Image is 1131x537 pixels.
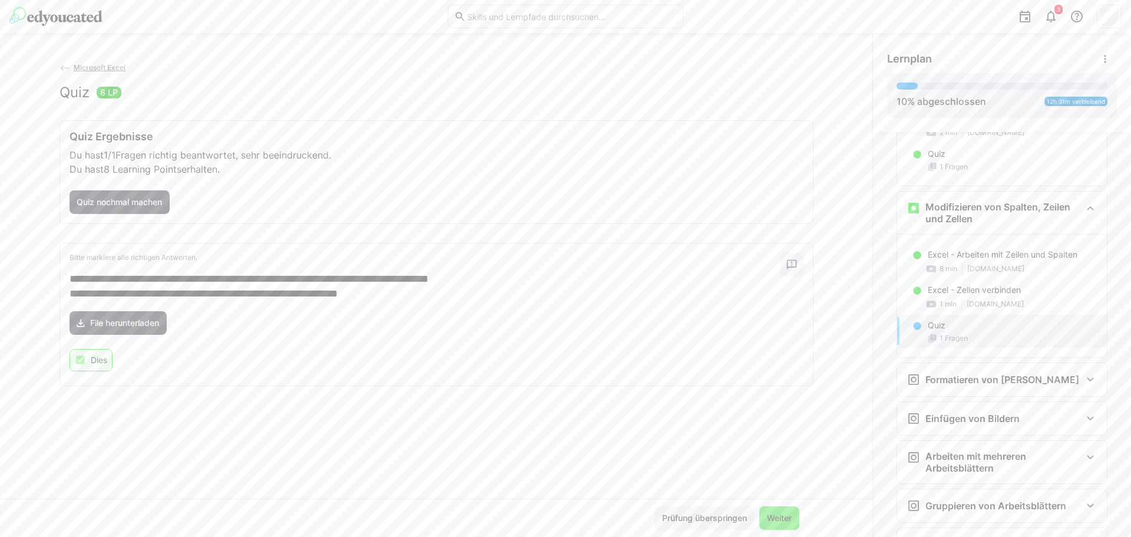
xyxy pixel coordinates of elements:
[74,63,125,72] span: Microsoft Excel
[104,163,181,175] span: 8 Learning Points
[928,319,945,331] p: Quiz
[925,201,1081,225] h3: Modifizieren von Spalten, Zeilen und Zellen
[660,512,749,524] span: Prüfung überspringen
[925,500,1066,512] h3: Gruppieren von Arbeitsblättern
[466,11,677,22] input: Skills und Lernpfade durchsuchen…
[940,264,957,274] span: 8 min
[925,450,1081,474] h3: Arbeiten mit mehreren Arbeitsblättern
[925,413,1020,424] h3: Einfügen von Bildern
[928,284,1021,296] p: Excel - Zellen verbinden
[70,162,803,176] p: Du hast erhalten.
[967,299,1024,309] span: [DOMAIN_NAME]
[887,52,932,65] span: Lernplan
[104,149,115,161] span: 1/1
[654,506,755,530] button: Prüfung überspringen
[925,374,1079,386] h3: Formatieren von [PERSON_NAME]
[70,148,803,162] p: Du hast Fragen richtig beantwortet, sehr beeindruckend.
[59,63,126,72] a: Microsoft Excel
[967,264,1024,274] span: [DOMAIN_NAME]
[91,354,107,366] p: Dies
[928,148,945,160] p: Quiz
[928,249,1077,261] p: Excel - Arbeiten mit Zeilen und Spalten
[967,128,1024,137] span: [DOMAIN_NAME]
[1057,6,1060,13] span: 3
[59,84,90,101] h2: Quiz
[765,512,793,524] span: Weiter
[70,311,167,335] a: File herunterladen
[940,334,968,343] span: 1 Fragen
[940,299,957,309] span: 1 min
[1047,98,1105,105] span: 12h 31m verbleibend
[75,196,164,208] span: Quiz nochmal machen
[70,190,170,214] button: Quiz nochmal machen
[897,95,907,107] span: 10
[70,130,803,143] h3: Quiz Ergebnisse
[759,506,799,530] button: Weiter
[100,87,118,98] span: 8 LP
[897,94,986,108] div: % abgeschlossen
[88,317,161,329] span: File herunterladen
[70,253,780,262] p: Bitte markiere alle richtigen Antworten.
[940,162,968,172] span: 1 Fragen
[940,128,957,137] span: 2 min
